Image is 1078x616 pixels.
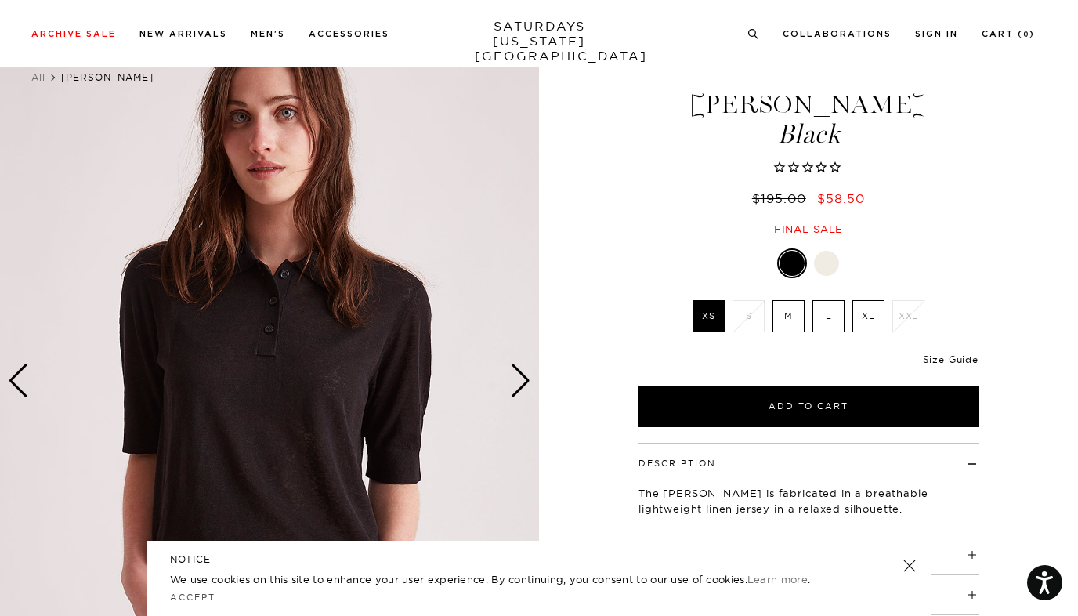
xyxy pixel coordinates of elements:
[923,353,979,365] a: Size Guide
[309,30,389,38] a: Accessories
[812,300,845,332] label: L
[638,485,979,516] p: The [PERSON_NAME] is fabricated in a breathable lightweight linen jersey in a relaxed silhouette.
[783,30,892,38] a: Collaborations
[1023,31,1029,38] small: 0
[772,300,805,332] label: M
[636,92,981,147] h1: [PERSON_NAME]
[31,30,116,38] a: Archive Sale
[170,553,908,567] h5: NOTICE
[638,386,979,427] button: Add to Cart
[747,573,808,585] a: Learn more
[170,571,852,587] p: We use cookies on this site to enhance your user experience. By continuing, you consent to our us...
[510,364,531,398] div: Next slide
[852,300,884,332] label: XL
[982,30,1035,38] a: Cart (0)
[251,30,285,38] a: Men's
[636,121,981,147] span: Black
[636,160,981,176] span: Rated 0.0 out of 5 stars 0 reviews
[475,19,604,63] a: SATURDAYS[US_STATE][GEOGRAPHIC_DATA]
[638,459,716,468] button: Description
[752,190,812,206] del: $195.00
[139,30,227,38] a: New Arrivals
[61,71,154,83] span: [PERSON_NAME]
[8,364,29,398] div: Previous slide
[636,223,981,236] div: Final sale
[693,300,725,332] label: XS
[170,592,215,603] a: Accept
[915,30,958,38] a: Sign In
[31,71,45,83] a: All
[817,190,865,206] span: $58.50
